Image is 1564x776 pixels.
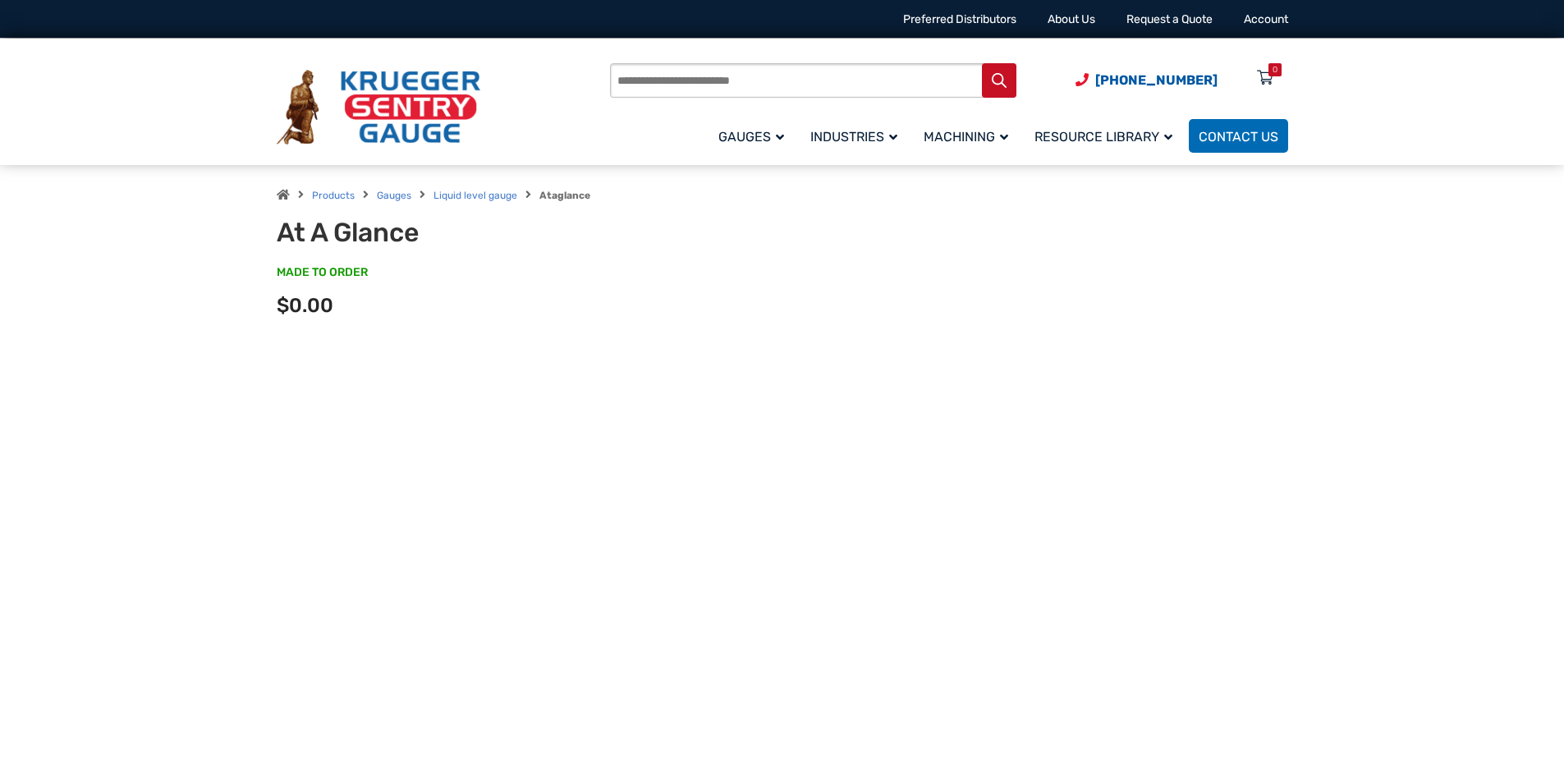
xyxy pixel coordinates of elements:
img: Krueger Sentry Gauge [277,70,480,145]
a: Preferred Distributors [903,12,1016,26]
span: Machining [924,129,1008,145]
a: About Us [1048,12,1095,26]
h1: At A Glance [277,217,681,248]
span: $0.00 [277,294,333,317]
a: Account [1244,12,1288,26]
a: Gauges [377,190,411,201]
span: MADE TO ORDER [277,264,368,281]
a: Contact Us [1189,119,1288,153]
strong: Ataglance [539,190,590,201]
div: 0 [1273,63,1277,76]
a: Phone Number (920) 434-8860 [1076,70,1218,90]
a: Resource Library [1025,117,1189,155]
span: Resource Library [1034,129,1172,145]
a: Products [312,190,355,201]
span: Industries [810,129,897,145]
span: Gauges [718,129,784,145]
a: Gauges [709,117,800,155]
span: Contact Us [1199,129,1278,145]
a: Liquid level gauge [433,190,517,201]
span: [PHONE_NUMBER] [1095,72,1218,88]
a: Industries [800,117,914,155]
a: Request a Quote [1126,12,1213,26]
a: Machining [914,117,1025,155]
